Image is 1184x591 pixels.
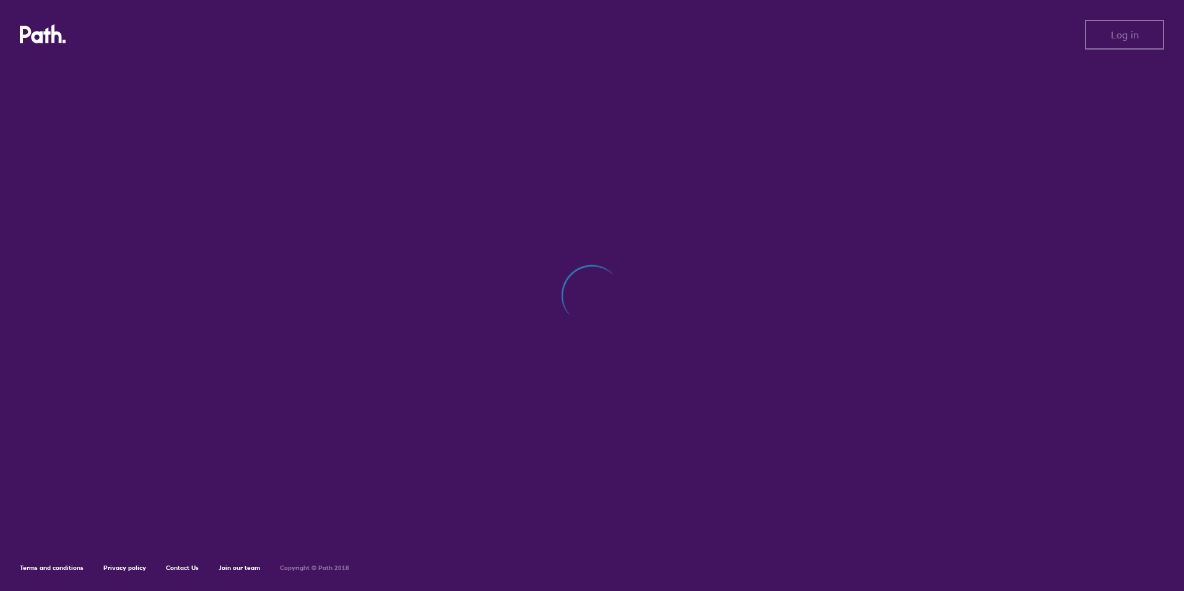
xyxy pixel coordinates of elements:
a: Contact Us [166,564,199,572]
a: Join our team [219,564,260,572]
a: Terms and conditions [20,564,84,572]
h6: Copyright © Path 2018 [280,564,349,572]
a: Privacy policy [103,564,146,572]
button: Log in [1085,20,1164,50]
span: Log in [1111,29,1139,40]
